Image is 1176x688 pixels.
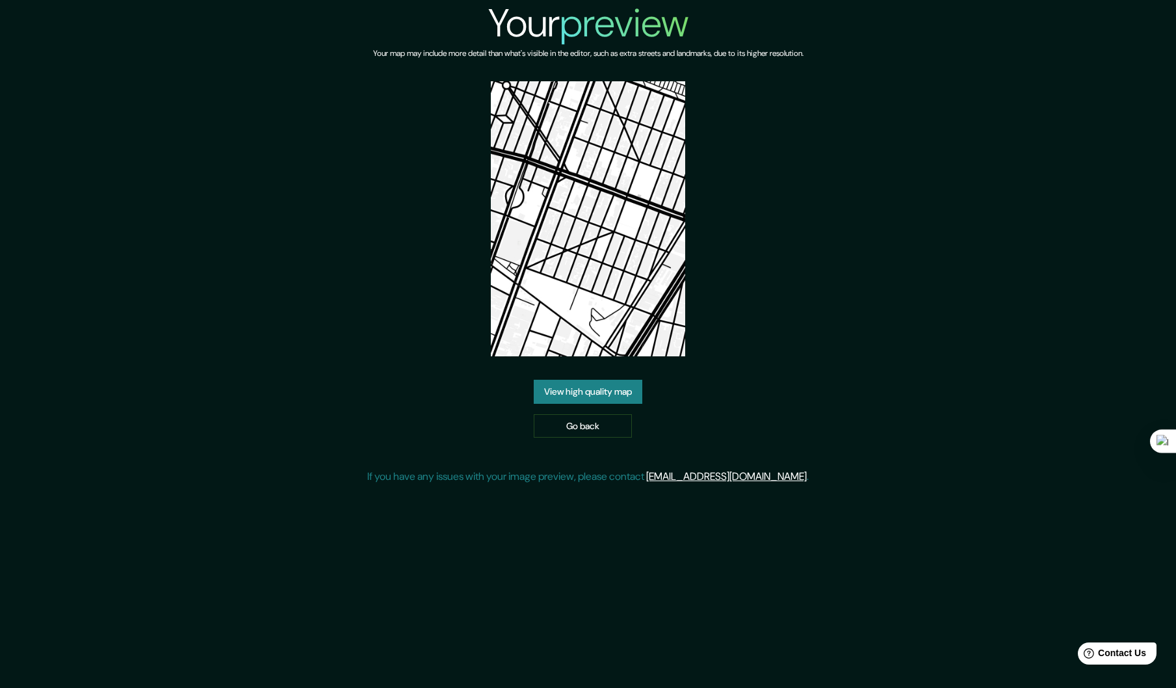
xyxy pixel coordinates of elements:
[367,469,809,484] p: If you have any issues with your image preview, please contact .
[373,47,804,60] h6: Your map may include more detail than what's visible in the editor, such as extra streets and lan...
[1060,637,1162,674] iframe: Help widget launcher
[491,81,686,356] img: created-map-preview
[534,414,632,438] a: Go back
[534,380,642,404] a: View high quality map
[646,470,807,483] a: [EMAIL_ADDRESS][DOMAIN_NAME]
